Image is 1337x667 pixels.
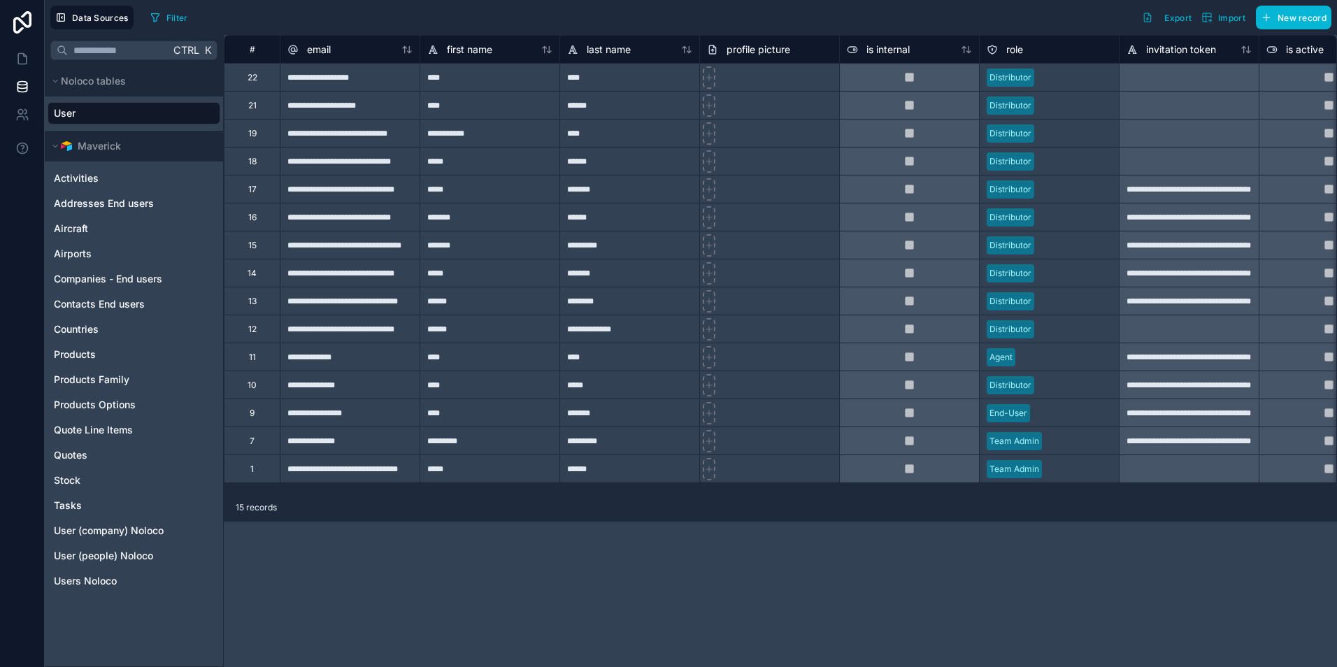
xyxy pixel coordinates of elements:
[587,43,631,57] span: last name
[1146,43,1216,57] span: invitation token
[989,99,1031,112] div: Distributor
[989,71,1031,84] div: Distributor
[248,296,257,307] div: 13
[989,295,1031,308] div: Distributor
[989,351,1013,364] div: Agent
[248,184,257,195] div: 17
[235,44,269,55] div: #
[1006,43,1023,57] span: role
[166,13,188,23] span: Filter
[248,240,257,251] div: 15
[989,379,1031,392] div: Distributor
[1286,43,1324,57] span: is active
[989,211,1031,224] div: Distributor
[236,502,277,513] span: 15 records
[1137,6,1196,29] button: Export
[727,43,790,57] span: profile picture
[248,268,257,279] div: 14
[248,380,257,391] div: 10
[248,324,257,335] div: 12
[866,43,910,57] span: is internal
[447,43,492,57] span: first name
[203,45,213,55] span: K
[250,464,254,475] div: 1
[989,435,1039,447] div: Team Admin
[989,267,1031,280] div: Distributor
[248,212,257,223] div: 16
[989,183,1031,196] div: Distributor
[248,128,257,139] div: 19
[1164,13,1192,23] span: Export
[172,41,201,59] span: Ctrl
[248,100,257,111] div: 21
[1256,6,1331,29] button: New record
[50,6,134,29] button: Data Sources
[989,323,1031,336] div: Distributor
[1278,13,1327,23] span: New record
[989,127,1031,140] div: Distributor
[145,7,193,28] button: Filter
[1218,13,1245,23] span: Import
[248,72,257,83] div: 22
[248,156,257,167] div: 18
[249,352,256,363] div: 11
[250,408,255,419] div: 9
[989,239,1031,252] div: Distributor
[989,155,1031,168] div: Distributor
[989,463,1039,475] div: Team Admin
[1196,6,1250,29] button: Import
[989,407,1027,419] div: End-User
[1250,6,1331,29] a: New record
[307,43,331,57] span: email
[250,436,255,447] div: 7
[72,13,129,23] span: Data Sources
